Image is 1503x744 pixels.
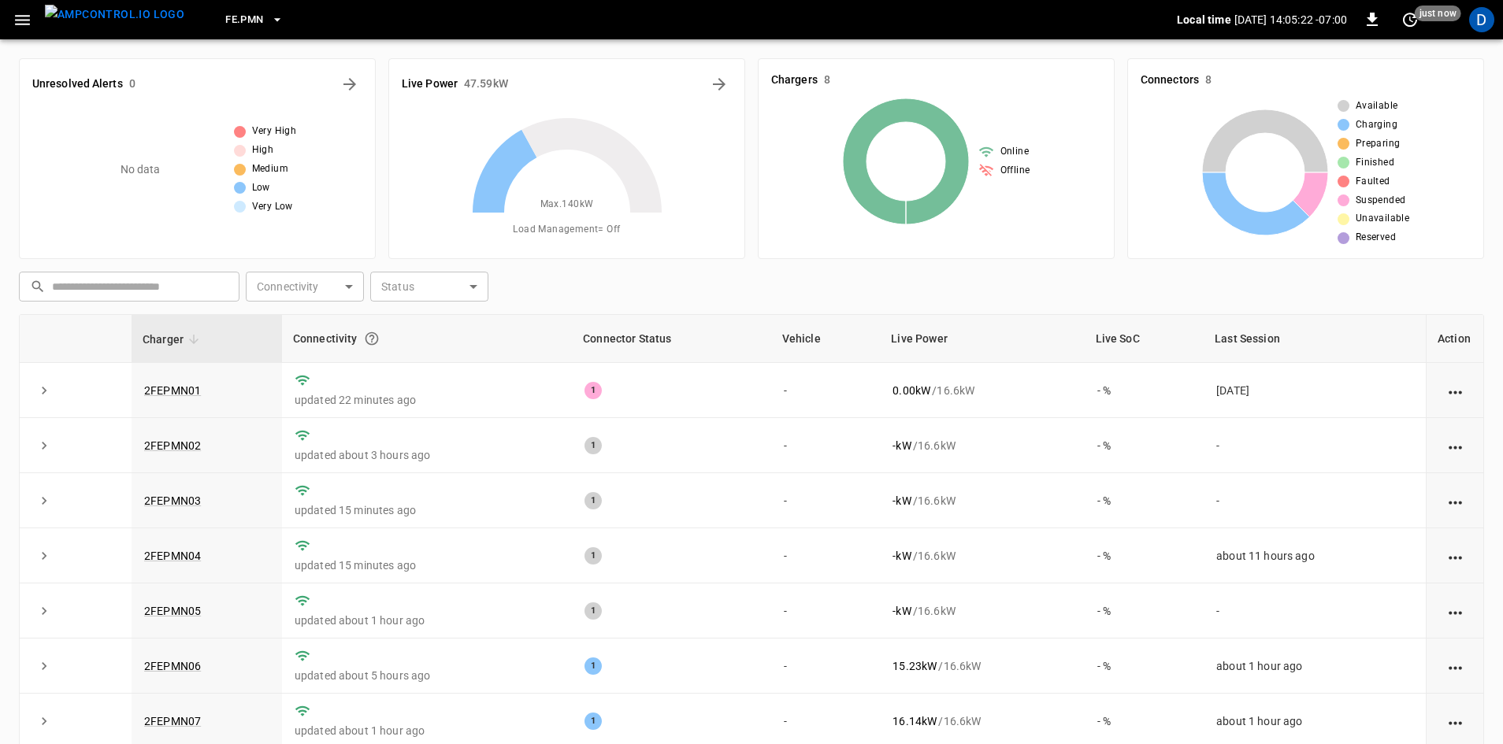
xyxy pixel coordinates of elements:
a: 2FEPMN07 [144,715,201,727]
td: about 1 hour ago [1204,639,1426,694]
h6: 47.59 kW [464,76,508,93]
td: - % [1085,473,1204,528]
span: Unavailable [1356,211,1409,227]
button: expand row [32,709,56,733]
div: / 16.6 kW [893,603,1071,619]
p: updated about 3 hours ago [295,447,559,463]
span: FE.PMN [225,11,263,29]
td: - % [1085,583,1204,639]
span: Charger [143,330,204,349]
span: Suspended [1356,193,1406,209]
div: action cell options [1445,548,1465,564]
h6: Chargers [771,72,818,89]
h6: 8 [1205,72,1212,89]
div: 1 [584,657,602,675]
div: profile-icon [1469,7,1494,32]
div: / 16.6 kW [893,493,1071,509]
div: 1 [584,547,602,564]
span: Max. 140 kW [540,197,594,213]
a: 2FEPMN02 [144,439,201,452]
p: updated about 1 hour ago [295,613,559,628]
button: set refresh interval [1397,7,1423,32]
span: Medium [252,161,288,177]
span: Reserved [1356,230,1396,246]
td: - [1204,473,1426,528]
td: - [771,583,881,639]
button: expand row [32,544,56,568]
div: action cell options [1445,603,1465,619]
span: Finished [1356,155,1394,171]
td: about 11 hours ago [1204,528,1426,583]
p: 16.14 kW [893,713,937,729]
p: 15.23 kW [893,658,937,674]
p: - kW [893,438,911,453]
p: updated about 5 hours ago [295,668,559,683]
a: 2FEPMN06 [144,660,201,672]
div: action cell options [1445,383,1465,398]
div: action cell options [1445,713,1465,729]
td: - [771,418,881,473]
div: 1 [584,437,602,454]
h6: Unresolved Alerts [32,76,123,93]
a: 2FEPMN05 [144,605,201,617]
div: action cell options [1445,438,1465,453]
button: FE.PMN [219,5,290,35]
p: updated 15 minutes ago [295,557,559,573]
div: 1 [584,602,602,620]
td: - [771,639,881,694]
button: expand row [32,599,56,623]
img: ampcontrol.io logo [45,5,184,24]
span: Online [1000,144,1029,160]
span: Faulted [1356,174,1390,190]
td: - % [1085,418,1204,473]
h6: Connectors [1141,72,1199,89]
a: 2FEPMN04 [144,550,201,562]
th: Live SoC [1085,315,1204,363]
button: expand row [32,379,56,402]
button: expand row [32,654,56,678]
td: - % [1085,363,1204,418]
th: Last Session [1204,315,1426,363]
span: Very Low [252,199,293,215]
td: [DATE] [1204,363,1426,418]
div: / 16.6 kW [893,713,1071,729]
button: expand row [32,489,56,513]
div: / 16.6 kW [893,658,1071,674]
th: Action [1426,315,1483,363]
div: Connectivity [293,324,561,353]
button: Energy Overview [707,72,732,97]
h6: 0 [129,76,135,93]
p: updated 22 minutes ago [295,392,559,408]
div: / 16.6 kW [893,383,1071,398]
td: - [1204,418,1426,473]
span: Charging [1356,117,1397,133]
div: 1 [584,713,602,730]
div: 1 [584,382,602,399]
td: - [771,528,881,583]
span: Preparing [1356,136,1401,152]
a: 2FEPMN01 [144,384,201,397]
h6: Live Power [402,76,458,93]
div: / 16.6 kW [893,548,1071,564]
div: action cell options [1445,493,1465,509]
a: 2FEPMN03 [144,494,201,507]
td: - % [1085,639,1204,694]
span: Very High [252,124,297,139]
button: Connection between the charger and our software. [358,324,386,353]
span: High [252,143,274,158]
th: Connector Status [572,315,771,363]
th: Live Power [880,315,1084,363]
td: - [771,363,881,418]
span: just now [1415,6,1461,21]
h6: 8 [824,72,830,89]
span: Available [1356,98,1398,114]
td: - [1204,583,1426,639]
button: expand row [32,434,56,457]
button: All Alerts [337,72,362,97]
p: Local time [1177,12,1231,28]
td: - % [1085,528,1204,583]
p: updated about 1 hour ago [295,723,559,738]
p: No data [121,161,161,178]
span: Low [252,180,270,196]
span: Load Management = Off [513,222,620,238]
